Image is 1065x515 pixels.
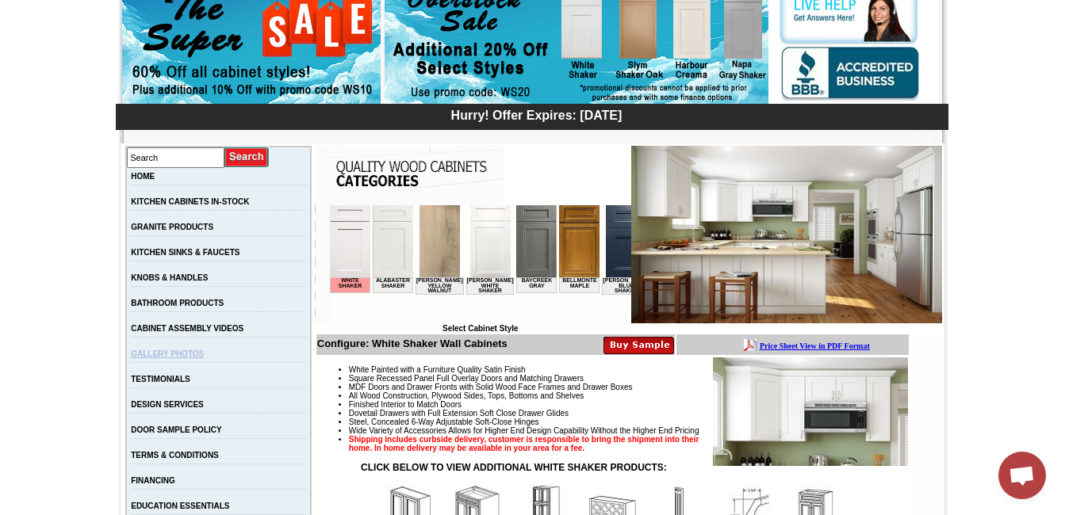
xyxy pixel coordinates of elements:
[131,349,204,358] a: GALLERY PHOTOS
[18,2,128,16] a: Price Sheet View in PDF Format
[18,6,128,15] b: Price Sheet View in PDF Format
[713,357,908,466] img: Product Image
[131,476,175,485] a: FINANCING
[131,197,249,206] a: KITCHEN CABINETS IN-STOCK
[349,365,908,374] li: White Painted with a Furniture Quality Satin Finish
[442,324,519,333] b: Select Cabinet Style
[330,205,631,324] iframe: Browser incompatible
[131,273,208,282] a: KNOBS & HANDLES
[224,147,270,168] input: Submit
[631,146,942,323] img: White Shaker
[998,452,1046,499] a: Open chat
[349,383,908,391] li: MDF Doors and Drawer Fronts with Solid Wood Face Frames and Drawer Boxes
[131,248,239,257] a: KITCHEN SINKS & FAUCETS
[349,391,908,400] li: All Wood Construction, Plywood Sides, Tops, Bottoms and Shelves
[349,418,908,426] li: Steel, Concealed 6-Way Adjustable Soft-Close Hinges
[349,426,908,435] li: Wide Variety of Accessories Allows for Higher End Design Capability Without the Higher End Pricing
[124,106,948,123] div: Hurry! Offer Expires: [DATE]
[349,409,908,418] li: Dovetail Drawers with Full Extension Soft Close Drawer Glides
[2,4,15,17] img: pdf.png
[131,299,224,307] a: BATHROOM PRODUCTS
[131,324,243,333] a: CABINET ASSEMBLY VIDEOS
[361,462,667,473] strong: CLICK BELOW TO VIEW ADDITIONAL WHITE SHAKER PRODUCTS:
[349,435,699,452] strong: Shipping includes curbside delivery, customer is responsible to bring the shipment into their hom...
[349,374,908,383] li: Square Recessed Panel Full Overlay Doors and Matching Drawers
[349,400,908,409] li: Finished Interior to Match Doors
[131,172,155,181] a: HOME
[272,72,320,90] td: [PERSON_NAME] Blue Shaker
[131,425,221,434] a: DOOR SAMPLE POLICY
[317,338,508,349] b: Configure: White Shaker Wall Cabinets
[131,375,190,383] a: TESTIMONIALS
[131,451,219,460] a: TERMS & CONDITIONS
[131,400,204,409] a: DESIGN SERVICES
[131,223,213,231] a: GRANITE PRODUCTS
[131,502,229,510] a: EDUCATION ESSENTIALS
